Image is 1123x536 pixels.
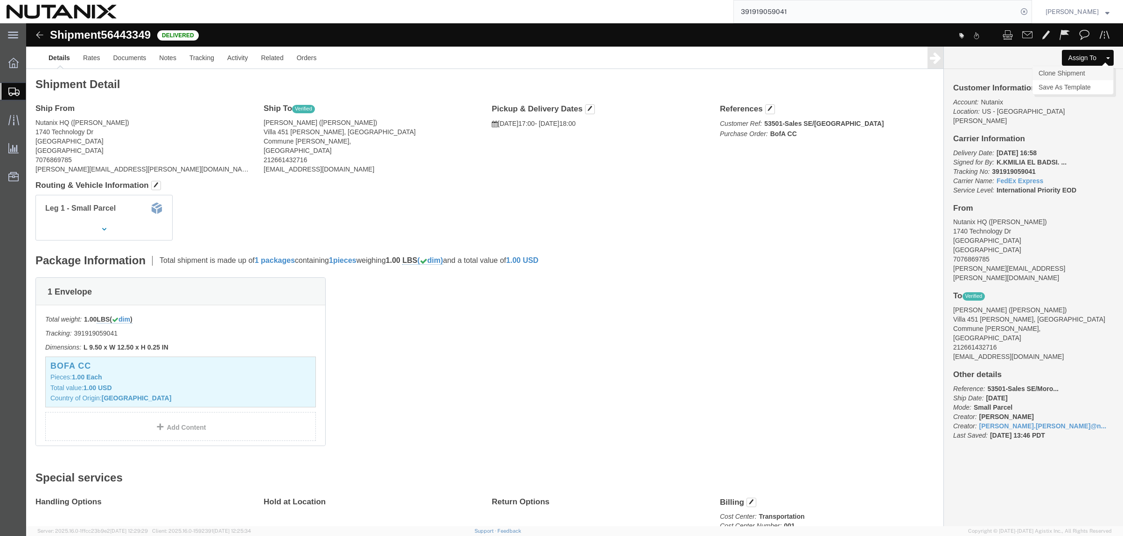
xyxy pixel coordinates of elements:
a: Feedback [497,528,521,534]
span: Stephanie Guadron [1046,7,1099,17]
img: logo [7,5,117,19]
span: Client: 2025.16.0-1592391 [152,528,251,534]
iframe: FS Legacy Container [26,23,1123,526]
span: [DATE] 12:29:29 [110,528,148,534]
span: Copyright © [DATE]-[DATE] Agistix Inc., All Rights Reserved [968,527,1112,535]
span: Server: 2025.16.0-1ffcc23b9e2 [37,528,148,534]
a: Support [474,528,498,534]
span: [DATE] 12:25:34 [213,528,251,534]
input: Search for shipment number, reference number [734,0,1018,23]
button: [PERSON_NAME] [1045,6,1110,17]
